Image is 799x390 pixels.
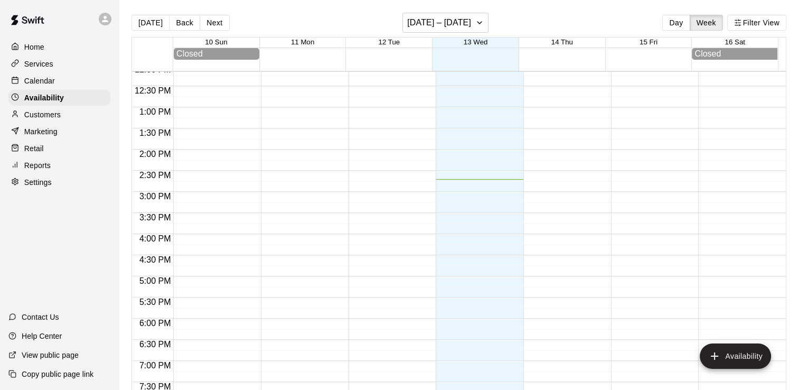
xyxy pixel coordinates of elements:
[407,15,471,30] h6: [DATE] – [DATE]
[690,15,723,31] button: Week
[137,234,174,243] span: 4:00 PM
[24,160,51,171] p: Reports
[464,38,488,46] button: 13 Wed
[24,143,44,154] p: Retail
[24,59,53,69] p: Services
[137,298,174,307] span: 5:30 PM
[137,276,174,285] span: 5:00 PM
[169,15,200,31] button: Back
[132,86,173,95] span: 12:30 PM
[24,42,44,52] p: Home
[291,38,314,46] button: 11 Mon
[24,76,55,86] p: Calendar
[725,38,745,46] button: 16 Sat
[137,150,174,159] span: 2:00 PM
[694,49,775,59] div: Closed
[8,124,110,140] a: Marketing
[137,128,174,137] span: 1:30 PM
[176,49,257,59] div: Closed
[22,369,93,379] p: Copy public page link
[137,213,174,222] span: 3:30 PM
[24,92,64,103] p: Availability
[200,15,229,31] button: Next
[22,312,59,322] p: Contact Us
[378,38,400,46] button: 12 Tue
[8,174,110,190] a: Settings
[24,126,58,137] p: Marketing
[137,319,174,328] span: 6:00 PM
[8,56,110,72] a: Services
[8,141,110,156] a: Retail
[8,39,110,55] a: Home
[24,177,52,188] p: Settings
[137,361,174,370] span: 7:00 PM
[137,255,174,264] span: 4:30 PM
[137,107,174,116] span: 1:00 PM
[24,109,61,120] p: Customers
[137,340,174,349] span: 6:30 PM
[205,38,227,46] button: 10 Sun
[22,331,62,341] p: Help Center
[8,157,110,173] a: Reports
[727,15,786,31] button: Filter View
[640,38,657,46] button: 15 Fri
[8,107,110,123] a: Customers
[700,343,771,369] button: add
[131,15,170,31] button: [DATE]
[22,350,79,360] p: View public page
[8,73,110,89] a: Calendar
[551,38,573,46] button: 14 Thu
[662,15,690,31] button: Day
[137,192,174,201] span: 3:00 PM
[402,13,488,33] button: [DATE] – [DATE]
[8,90,110,106] a: Availability
[137,171,174,180] span: 2:30 PM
